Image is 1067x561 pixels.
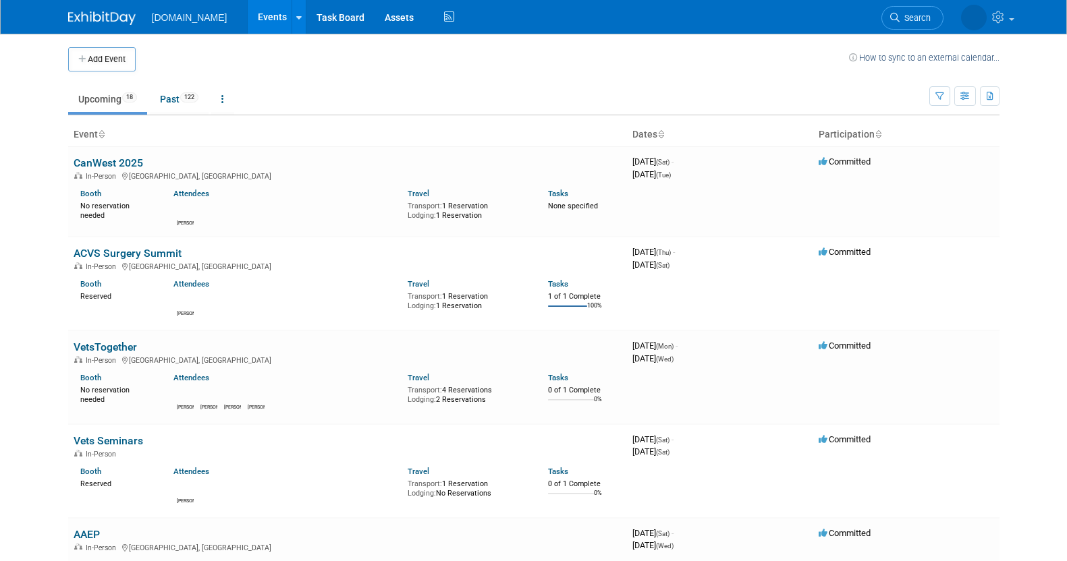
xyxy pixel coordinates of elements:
span: Lodging: [408,301,436,310]
a: Sort by Participation Type [875,129,881,140]
img: Lucas Smith [177,293,194,309]
div: 0 of 1 Complete [548,479,622,489]
span: Lodging: [408,395,436,404]
div: 1 Reservation No Reservations [408,477,528,498]
span: (Thu) [656,249,671,256]
span: Transport: [408,386,442,394]
span: Search [900,13,931,23]
a: Booth [80,279,101,289]
a: Booth [80,373,101,382]
div: [GEOGRAPHIC_DATA], [GEOGRAPHIC_DATA] [74,170,622,181]
div: David Han [224,403,241,411]
td: 100% [587,302,602,320]
div: 4 Reservations 2 Reservations [408,383,528,404]
td: 0% [594,490,602,508]
span: Committed [819,341,871,351]
a: Vets Seminars [74,434,143,447]
span: (Tue) [656,171,671,179]
img: David Han [225,386,241,403]
div: No reservation needed [80,383,154,404]
div: 1 Reservation 1 Reservation [408,289,528,310]
span: (Sat) [656,158,669,166]
span: 122 [180,92,198,102]
span: [DATE] [632,353,674,363]
span: (Wed) [656,542,674,550]
a: Tasks [548,189,568,198]
span: (Sat) [656,262,669,269]
div: Shawn Wilkie [177,218,194,227]
span: In-Person [86,172,120,181]
span: (Sat) [656,436,669,444]
th: Dates [627,123,813,146]
img: Kiersten Hackett [201,386,217,403]
a: Upcoming18 [68,86,147,112]
span: - [672,434,674,444]
span: - [676,341,678,351]
a: Sort by Event Name [98,129,105,140]
span: Transport: [408,479,442,488]
a: CanWest 2025 [74,156,143,169]
a: AAEP [74,528,100,541]
div: [GEOGRAPHIC_DATA], [GEOGRAPHIC_DATA] [74,260,622,271]
img: Iuliia Bulow [961,5,987,30]
span: Transport: [408,202,442,210]
img: In-Person Event [74,543,82,550]
div: Lucas Smith [177,309,194,317]
th: Participation [813,123,1000,146]
span: [DOMAIN_NAME] [152,12,227,23]
span: Committed [819,528,871,538]
a: ACVS Surgery Summit [74,247,182,260]
a: VetsTogether [74,341,137,353]
div: Shawn Wilkie [177,403,194,411]
a: Travel [408,279,429,289]
span: None specified [548,202,598,210]
a: Booth [80,189,101,198]
div: [GEOGRAPHIC_DATA], [GEOGRAPHIC_DATA] [74,541,622,552]
img: Lucas Smith [248,386,265,403]
a: Travel [408,373,429,382]
span: Committed [819,247,871,257]
a: Past122 [150,86,209,112]
span: Committed [819,434,871,444]
a: Travel [408,467,429,476]
a: Travel [408,189,429,198]
span: Lodging: [408,489,436,498]
td: 0% [594,396,602,414]
a: Tasks [548,279,568,289]
a: Attendees [173,279,209,289]
span: [DATE] [632,446,669,456]
img: Shawn Wilkie [177,480,194,496]
img: In-Person Event [74,356,82,363]
span: [DATE] [632,247,675,257]
a: Attendees [173,373,209,382]
img: In-Person Event [74,262,82,269]
div: 0 of 1 Complete [548,386,622,395]
div: Kiersten Hackett [200,403,217,411]
img: Shawn Wilkie [177,386,194,403]
span: (Wed) [656,355,674,363]
span: 18 [122,92,137,102]
span: [DATE] [632,156,674,167]
span: [DATE] [632,434,674,444]
a: Sort by Start Date [657,129,664,140]
span: [DATE] [632,528,674,538]
span: - [672,528,674,538]
a: Attendees [173,467,209,476]
div: Reserved [80,289,154,301]
span: [DATE] [632,260,669,270]
span: (Mon) [656,343,674,350]
a: Tasks [548,467,568,476]
span: (Sat) [656,448,669,456]
a: Search [881,6,943,30]
span: In-Person [86,356,120,365]
span: Transport: [408,292,442,301]
div: 1 of 1 Complete [548,292,622,301]
img: In-Person Event [74,450,82,456]
a: Attendees [173,189,209,198]
span: In-Person [86,543,120,552]
img: Shawn Wilkie [177,202,194,218]
div: Lucas Smith [248,403,265,411]
div: 1 Reservation 1 Reservation [408,199,528,220]
span: [DATE] [632,341,678,351]
span: Committed [819,156,871,167]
